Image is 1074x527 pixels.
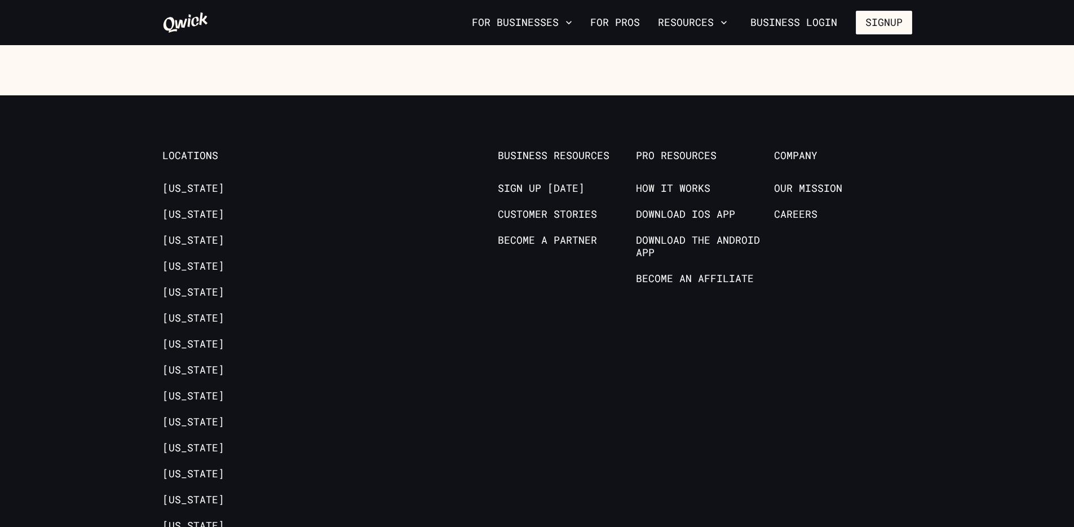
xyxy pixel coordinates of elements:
[498,208,597,222] a: Customer stories
[162,494,224,507] a: [US_STATE]
[162,150,300,162] span: Locations
[636,234,774,260] a: Download the Android App
[636,182,710,196] a: How it Works
[774,208,817,222] a: Careers
[162,260,224,274] a: [US_STATE]
[162,364,224,377] a: [US_STATE]
[856,11,912,34] button: Signup
[162,338,224,352] a: [US_STATE]
[162,390,224,403] a: [US_STATE]
[586,13,644,32] a: For Pros
[162,442,224,455] a: [US_STATE]
[498,150,636,162] span: Business Resources
[162,468,224,481] a: [US_STATE]
[162,208,224,222] a: [US_STATE]
[498,234,597,248] a: Become a Partner
[774,150,912,162] span: Company
[636,208,735,222] a: Download IOS App
[636,273,754,286] a: Become an Affiliate
[467,13,577,32] button: For Businesses
[162,286,224,300] a: [US_STATE]
[162,234,224,248] a: [US_STATE]
[162,312,224,326] a: [US_STATE]
[741,11,847,34] a: Business Login
[636,150,774,162] span: Pro Resources
[162,416,224,429] a: [US_STATE]
[498,182,585,196] a: Sign up [DATE]
[653,13,732,32] button: Resources
[162,182,224,196] a: [US_STATE]
[774,182,842,196] a: Our Mission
